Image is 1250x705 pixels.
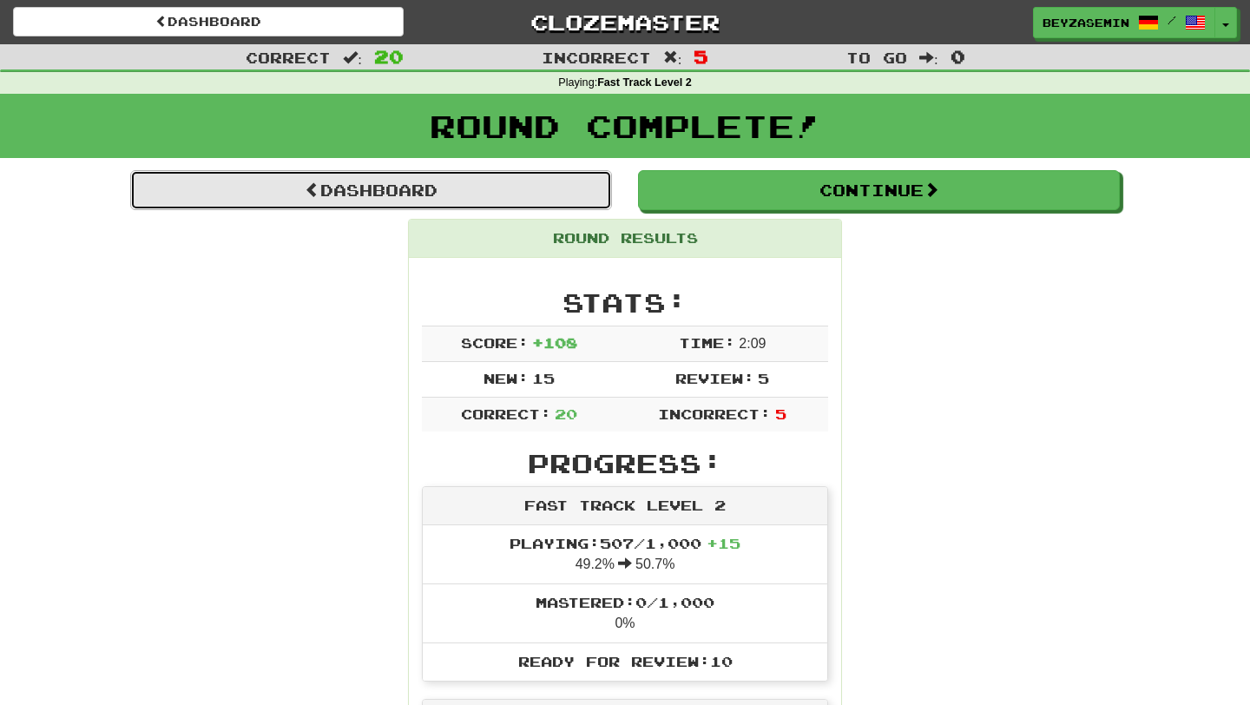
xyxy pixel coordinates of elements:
span: beyzasemin [1043,15,1129,30]
span: : [663,50,682,65]
a: Dashboard [130,170,612,210]
span: Playing: 507 / 1,000 [510,535,740,551]
span: Correct: [461,405,551,422]
span: Review: [675,370,754,386]
span: 20 [555,405,577,422]
h2: Stats: [422,288,828,317]
strong: Fast Track Level 2 [597,76,692,89]
div: Round Results [409,220,841,258]
span: Incorrect [542,49,651,66]
a: beyzasemin / [1033,7,1215,38]
li: 0% [423,583,827,643]
span: 2 : 0 9 [739,336,766,351]
button: Continue [638,170,1120,210]
span: 20 [374,46,404,67]
div: Fast Track Level 2 [423,487,827,525]
span: Ready for Review: 10 [518,653,733,669]
span: Mastered: 0 / 1,000 [536,594,714,610]
span: / [1168,14,1176,26]
h1: Round Complete! [6,109,1244,143]
span: 5 [775,405,786,422]
span: Incorrect: [658,405,771,422]
span: 15 [532,370,555,386]
span: + 108 [532,334,577,351]
span: Correct [246,49,331,66]
span: 0 [951,46,965,67]
li: 49.2% 50.7% [423,525,827,584]
span: To go [846,49,907,66]
span: New: [484,370,529,386]
span: + 15 [707,535,740,551]
span: : [343,50,362,65]
span: Time: [679,334,735,351]
span: Score: [461,334,529,351]
a: Clozemaster [430,7,820,37]
h2: Progress: [422,449,828,478]
span: : [919,50,938,65]
a: Dashboard [13,7,404,36]
span: 5 [694,46,708,67]
span: 5 [758,370,769,386]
